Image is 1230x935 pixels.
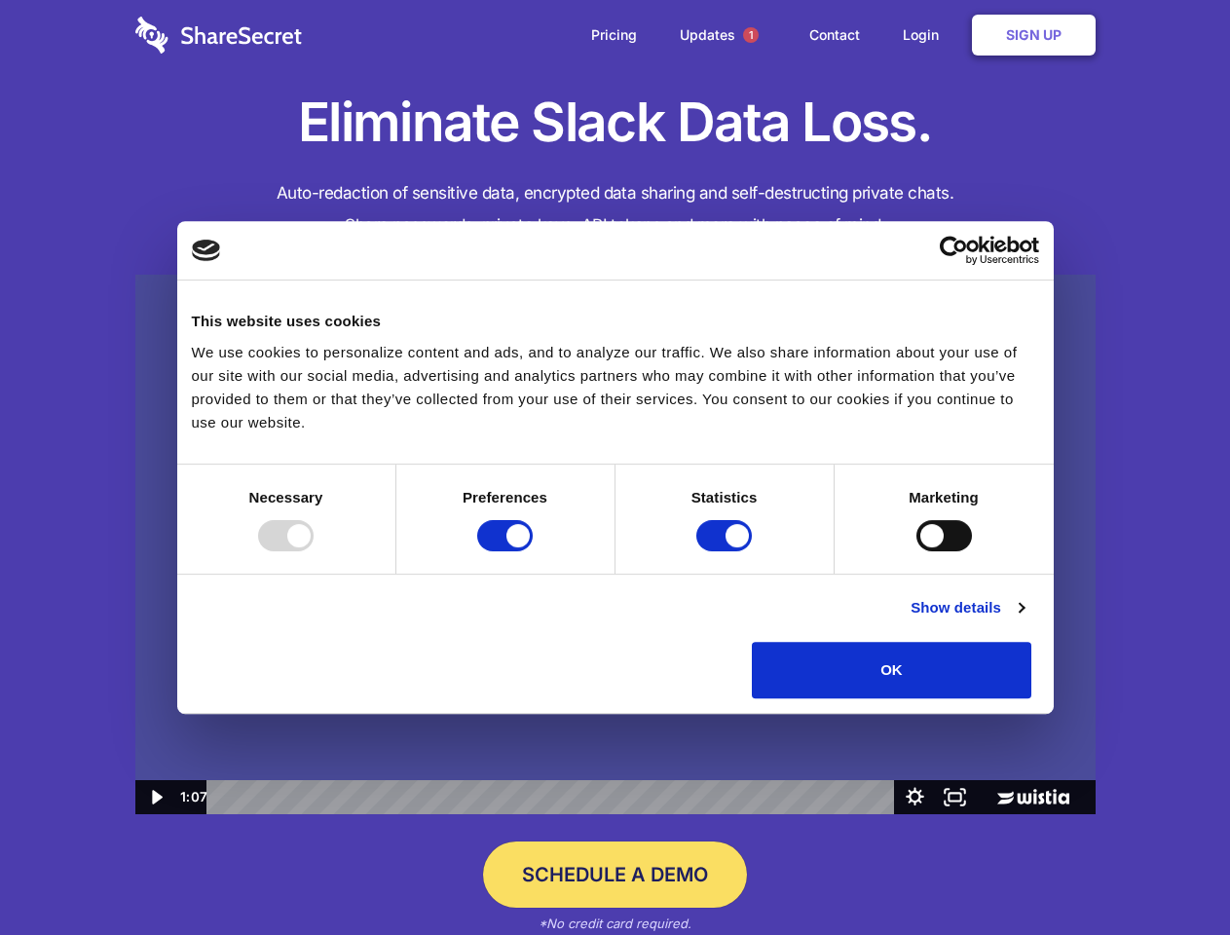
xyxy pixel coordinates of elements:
h4: Auto-redaction of sensitive data, encrypted data sharing and self-destructing private chats. Shar... [135,177,1096,242]
span: 1 [743,27,759,43]
img: logo-wordmark-white-trans-d4663122ce5f474addd5e946df7df03e33cb6a1c49d2221995e7729f52c070b2.svg [135,17,302,54]
a: Login [883,5,968,65]
img: Sharesecret [135,275,1096,815]
strong: Preferences [463,489,547,505]
strong: Necessary [249,489,323,505]
a: Wistia Logo -- Learn More [975,780,1095,814]
strong: Marketing [909,489,979,505]
h1: Eliminate Slack Data Loss. [135,88,1096,158]
button: Show settings menu [895,780,935,814]
div: This website uses cookies [192,310,1039,333]
a: Show details [911,596,1024,619]
a: Contact [790,5,879,65]
a: Pricing [572,5,656,65]
a: Sign Up [972,15,1096,56]
a: Schedule a Demo [483,841,747,908]
strong: Statistics [691,489,758,505]
button: Play Video [135,780,175,814]
div: Playbar [222,780,885,814]
a: Usercentrics Cookiebot - opens in a new window [869,236,1039,265]
button: OK [752,642,1031,698]
img: logo [192,240,221,261]
div: We use cookies to personalize content and ads, and to analyze our traffic. We also share informat... [192,341,1039,434]
em: *No credit card required. [539,916,691,931]
button: Fullscreen [935,780,975,814]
